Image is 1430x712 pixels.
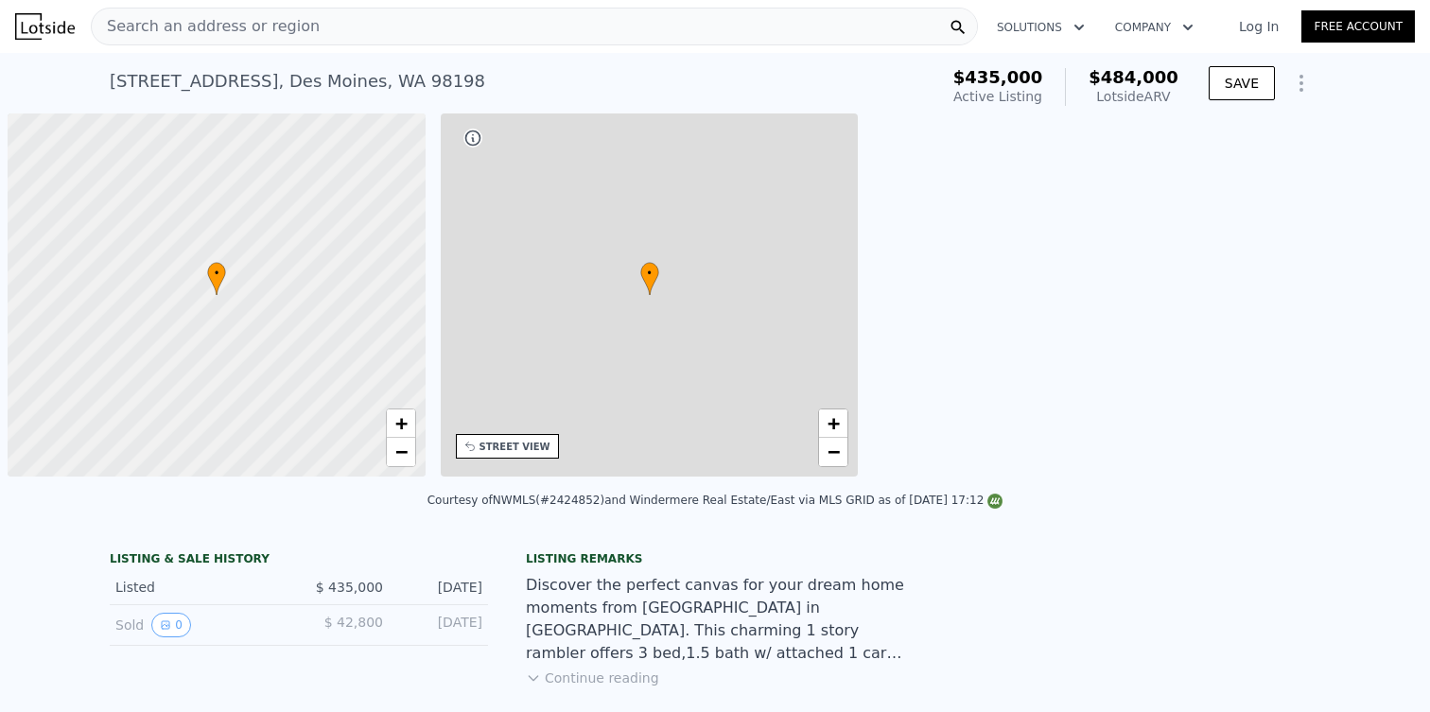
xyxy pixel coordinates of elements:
[207,265,226,282] span: •
[207,262,226,295] div: •
[526,669,659,687] button: Continue reading
[398,613,482,637] div: [DATE]
[987,494,1003,509] img: NWMLS Logo
[1100,10,1209,44] button: Company
[640,265,659,282] span: •
[953,67,1043,87] span: $435,000
[398,578,482,597] div: [DATE]
[1282,64,1320,102] button: Show Options
[92,15,320,38] span: Search an address or region
[110,68,485,95] div: [STREET_ADDRESS] , Des Moines , WA 98198
[828,411,840,435] span: +
[394,411,407,435] span: +
[526,574,904,665] div: Discover the perfect canvas for your dream home moments from [GEOGRAPHIC_DATA] in [GEOGRAPHIC_DAT...
[115,578,284,597] div: Listed
[982,10,1100,44] button: Solutions
[387,438,415,466] a: Zoom out
[1216,17,1301,36] a: Log In
[427,494,1003,507] div: Courtesy of NWMLS (#2424852) and Windermere Real Estate/East via MLS GRID as of [DATE] 17:12
[1089,67,1178,87] span: $484,000
[324,615,383,630] span: $ 42,800
[640,262,659,295] div: •
[819,438,847,466] a: Zoom out
[151,613,191,637] button: View historical data
[110,551,488,570] div: LISTING & SALE HISTORY
[819,409,847,438] a: Zoom in
[1089,87,1178,106] div: Lotside ARV
[115,613,284,637] div: Sold
[526,551,904,566] div: Listing remarks
[1209,66,1275,100] button: SAVE
[15,13,75,40] img: Lotside
[394,440,407,463] span: −
[953,89,1042,104] span: Active Listing
[387,409,415,438] a: Zoom in
[1301,10,1415,43] a: Free Account
[828,440,840,463] span: −
[316,580,383,595] span: $ 435,000
[480,440,550,454] div: STREET VIEW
